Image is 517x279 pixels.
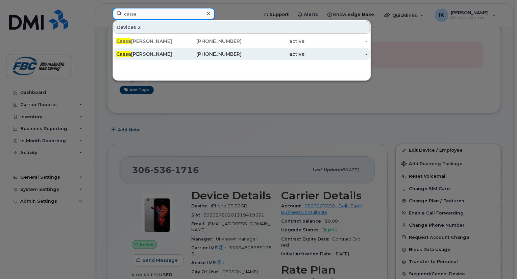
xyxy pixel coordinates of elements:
[242,51,305,57] div: active
[114,21,370,34] div: Devices
[304,51,367,57] div: -
[179,51,242,57] div: [PHONE_NUMBER]
[116,51,179,57] div: [PERSON_NAME]
[116,51,131,57] span: Cassa
[242,38,305,45] div: active
[113,8,215,20] input: Find something...
[304,38,367,45] div: -
[116,38,179,45] div: [PERSON_NAME]
[179,38,242,45] div: [PHONE_NUMBER]
[114,35,370,47] a: Cassa[PERSON_NAME][PHONE_NUMBER]active-
[114,48,370,60] a: Cassa[PERSON_NAME][PHONE_NUMBER]active-
[138,24,141,31] span: 2
[116,38,131,44] span: Cassa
